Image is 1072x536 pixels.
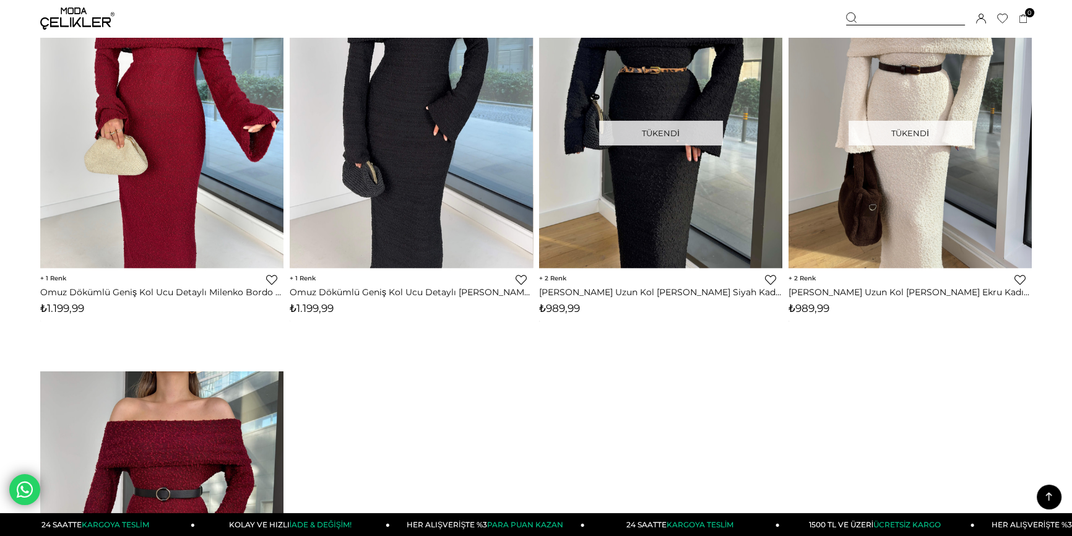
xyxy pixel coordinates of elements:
[195,513,390,536] a: KOLAY VE HIZLIİADE & DEĞİŞİM!
[487,520,563,529] span: PARA PUAN KAZAN
[539,287,782,298] a: [PERSON_NAME] Uzun Kol [PERSON_NAME] Siyah Kadın Triko Elbise 25K207
[290,302,334,314] span: ₺1.199,99
[873,520,941,529] span: ÜCRETSİZ KARGO
[539,302,580,314] span: ₺989,99
[1019,14,1028,24] a: 0
[40,302,84,314] span: ₺1.199,99
[789,302,829,314] span: ₺989,99
[1014,274,1026,285] a: Favorilere Ekle
[765,274,776,285] a: Favorilere Ekle
[290,274,316,282] span: 1
[40,287,283,298] a: Omuz Dökümlü Geniş Kol Ucu Detaylı Milenko Bordo Triko Kadın elbise 26K020
[789,287,1032,298] a: [PERSON_NAME] Uzun Kol [PERSON_NAME] Ekru Kadın Triko Elbise 25K207
[290,520,352,529] span: İADE & DEĞİŞİM!
[539,321,540,322] img: png;base64,iVBORw0KGgoAAAANSUhEUgAAAAEAAAABCAYAAAAfFcSJAAAAAXNSR0IArs4c6QAAAA1JREFUGFdjePfu3X8ACW...
[585,513,780,536] a: 24 SAATTEKARGOYA TESLİM
[40,274,66,282] span: 1
[1025,8,1034,17] span: 0
[82,520,149,529] span: KARGOYA TESLİM
[789,274,816,282] span: 2
[40,7,115,30] img: logo
[539,274,566,282] span: 2
[667,520,733,529] span: KARGOYA TESLİM
[516,274,527,285] a: Favorilere Ekle
[290,287,533,298] a: Omuz Dökümlü Geniş Kol Ucu Detaylı [PERSON_NAME] Siyah Triko Kadın elbise 26K020
[266,274,277,285] a: Favorilere Ekle
[390,513,585,536] a: HER ALIŞVERİŞTE %3PARA PUAN KAZAN
[780,513,975,536] a: 1500 TL VE ÜZERİÜCRETSİZ KARGO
